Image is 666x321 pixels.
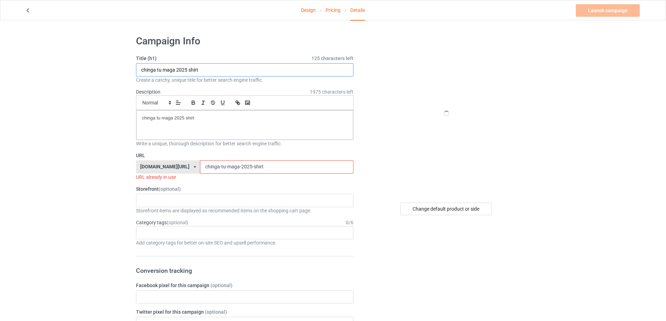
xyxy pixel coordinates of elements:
p: chinga tu maga 2025 shirt [142,115,348,122]
h3: Conversion tracking [136,267,353,275]
div: Add category tags for better on-site SEO and upsell performance. [136,239,353,246]
div: 0 / 6 [346,219,353,226]
label: Twitter pixel for this campaign [136,308,353,315]
div: Storefront items are displayed as recommended items on the shopping cart page. [136,207,353,214]
label: Description [136,89,160,95]
h1: Campaign Info [136,35,353,48]
span: 125 characters left [311,55,353,62]
span: (optional) [210,283,232,288]
a: Design [301,0,316,20]
label: Storefront [136,185,353,192]
span: 1975 characters left [310,88,353,95]
div: Create a catchy, unique title for better search engine traffic. [136,76,353,83]
span: (optional) [159,186,181,192]
label: URL [136,152,353,159]
label: Title (h1) [136,55,353,62]
div: Write a unique, thorough description for better search engine traffic. [136,140,353,147]
label: Facebook pixel for this campaign [136,282,353,289]
div: Change default product or side [400,203,492,215]
div: Details [350,0,365,21]
a: Pricing [325,0,341,20]
span: (optional) [167,220,188,225]
span: (optional) [205,309,227,315]
div: URL already in use [136,174,353,181]
label: Category tags [136,219,188,226]
div: [DOMAIN_NAME][URL] [140,164,189,169]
